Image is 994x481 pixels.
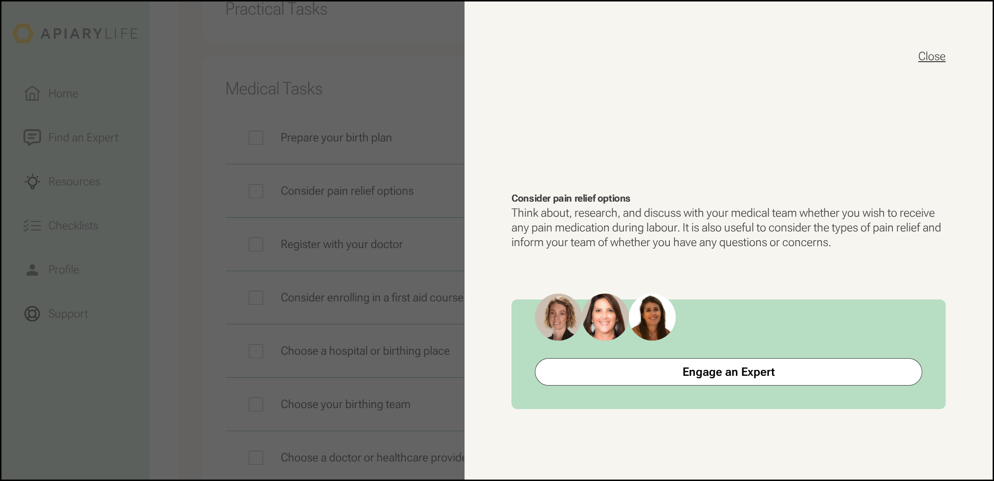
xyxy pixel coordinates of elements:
p: Think about, research, and discuss with your medical team whether you wish to receive any pain me... [511,206,946,250]
button: close modal [918,48,946,64]
h3: Consider pain relief options [511,191,946,206]
button: close modal [1,1,993,480]
a: Engage an Expert [535,358,922,386]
